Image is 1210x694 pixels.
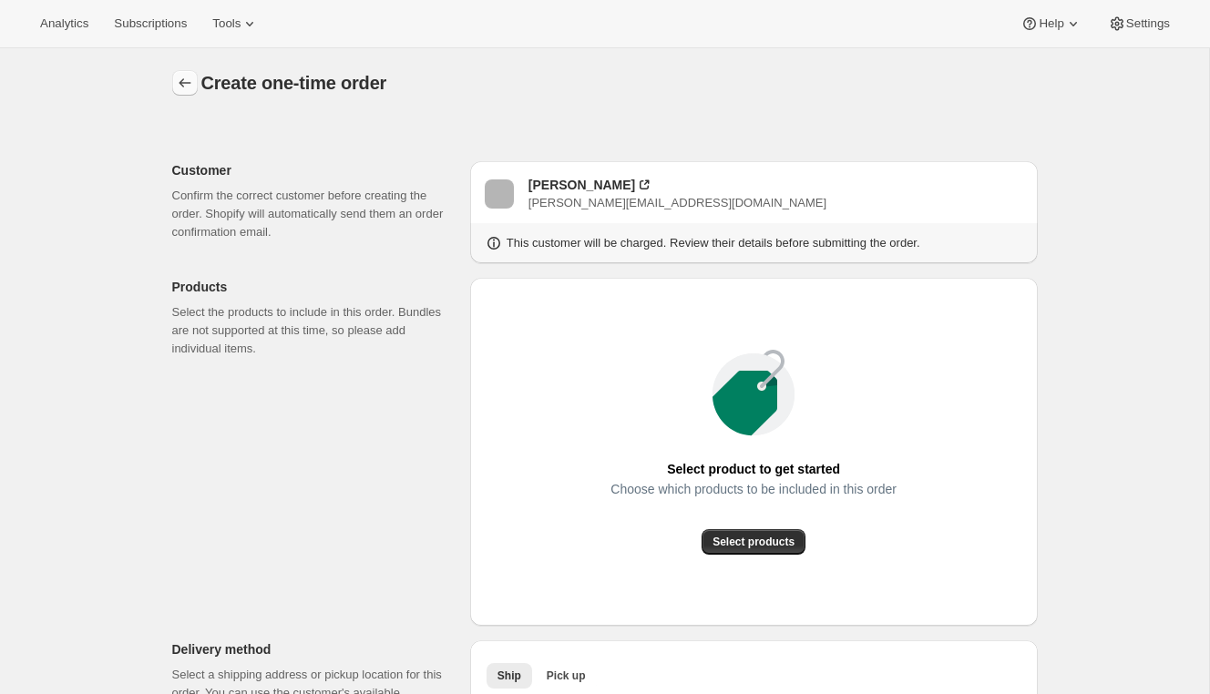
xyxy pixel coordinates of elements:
[172,640,456,658] p: Delivery method
[103,11,198,36] button: Subscriptions
[212,16,241,31] span: Tools
[547,668,586,683] span: Pick up
[1097,11,1181,36] button: Settings
[172,303,456,358] p: Select the products to include in this order. Bundles are not supported at this time, so please a...
[667,456,840,482] span: Select product to get started
[528,176,635,194] div: [PERSON_NAME]
[172,187,456,241] p: Confirm the correct customer before creating the order. Shopify will automatically send them an o...
[1039,16,1063,31] span: Help
[610,476,897,502] span: Choose which products to be included in this order
[40,16,88,31] span: Analytics
[29,11,99,36] button: Analytics
[1010,11,1092,36] button: Help
[1126,16,1170,31] span: Settings
[713,535,795,549] span: Select products
[485,179,514,209] span: Emily Yuhas
[497,668,521,683] span: Ship
[201,73,387,93] span: Create one-time order
[528,196,826,209] span: [PERSON_NAME][EMAIL_ADDRESS][DOMAIN_NAME]
[702,529,805,555] button: Select products
[172,161,456,179] p: Customer
[201,11,270,36] button: Tools
[172,278,456,296] p: Products
[507,234,920,252] p: This customer will be charged. Review their details before submitting the order.
[114,16,187,31] span: Subscriptions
